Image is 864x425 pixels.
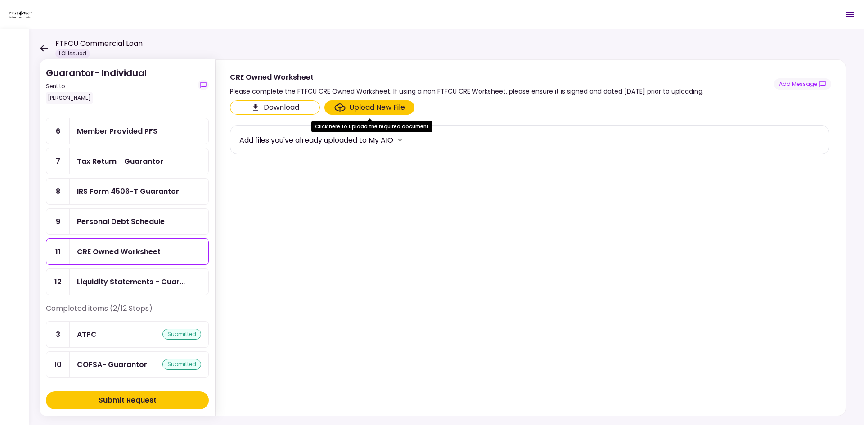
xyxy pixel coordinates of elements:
button: show-messages [774,78,831,90]
a: 7Tax Return - Guarantor [46,148,209,174]
div: Personal Debt Schedule [77,216,165,227]
div: submitted [162,329,201,340]
div: Please complete the FTFCU CRE Owned Worksheet. If using a non FTFCU CRE Worksheet, please ensure ... [230,86,704,97]
div: submitted [162,359,201,370]
h1: FTFCU Commercial Loan [55,38,143,49]
button: Open menu [839,4,860,25]
div: CRE Owned Worksheet [230,72,704,83]
div: 8 [46,179,70,204]
div: 6 [46,118,70,144]
div: Click here to upload the required document [311,121,432,132]
div: CRE Owned Worksheet [77,246,161,257]
div: ATPC [77,329,97,340]
div: 10 [46,352,70,377]
a: 3ATPCsubmitted [46,321,209,348]
a: 6Member Provided PFS [46,118,209,144]
div: Member Provided PFS [77,125,157,137]
div: 12 [46,269,70,295]
a: 8IRS Form 4506-T Guarantor [46,178,209,205]
div: Tax Return - Guarantor [77,156,163,167]
button: Submit Request [46,391,209,409]
span: Click here to upload the required document [324,100,414,115]
div: 7 [46,148,70,174]
div: COFSA- Guarantor [77,359,147,370]
div: 9 [46,209,70,234]
div: Liquidity Statements - Guarantor [77,276,185,287]
div: Sent to: [46,82,147,90]
button: more [393,133,407,147]
div: IRS Form 4506-T Guarantor [77,186,179,197]
div: Add files you've already uploaded to My AIO [239,134,393,146]
div: [PERSON_NAME] [46,92,93,104]
a: 12Liquidity Statements - Guarantor [46,268,209,295]
img: Partner icon [9,8,33,21]
div: 3 [46,322,70,347]
div: Guarantor- Individual [46,66,147,104]
a: 9Personal Debt Schedule [46,208,209,235]
div: Submit Request [99,395,157,406]
a: 10COFSA- Guarantorsubmitted [46,351,209,378]
a: 11CRE Owned Worksheet [46,238,209,265]
button: Click here to download the document [230,100,320,115]
div: LOI Issued [55,49,90,58]
div: CRE Owned WorksheetPlease complete the FTFCU CRE Owned Worksheet. If using a non FTFCU CRE Worksh... [215,59,846,416]
button: show-messages [198,80,209,90]
div: Completed items (2/12 Steps) [46,303,209,321]
div: Upload New File [349,102,405,113]
div: 11 [46,239,70,264]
